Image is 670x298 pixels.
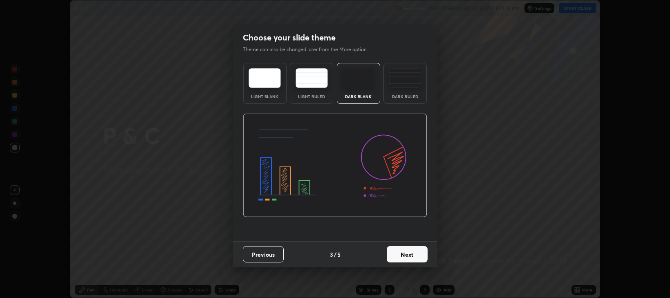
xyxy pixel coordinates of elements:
[342,68,374,88] img: darkTheme.f0cc69e5.svg
[387,246,428,262] button: Next
[389,68,421,88] img: darkRuledTheme.de295e13.svg
[296,68,328,88] img: lightRuledTheme.5fabf969.svg
[249,94,281,99] div: Light Blank
[243,32,336,43] h2: Choose your slide theme
[243,114,427,217] img: darkThemeBanner.d06ce4a2.svg
[249,68,281,88] img: lightTheme.e5ed3b09.svg
[337,250,341,259] h4: 5
[330,250,333,259] h4: 3
[342,94,375,99] div: Dark Blank
[334,250,336,259] h4: /
[243,46,375,53] p: Theme can also be changed later from the More option
[295,94,328,99] div: Light Ruled
[243,246,284,262] button: Previous
[389,94,421,99] div: Dark Ruled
